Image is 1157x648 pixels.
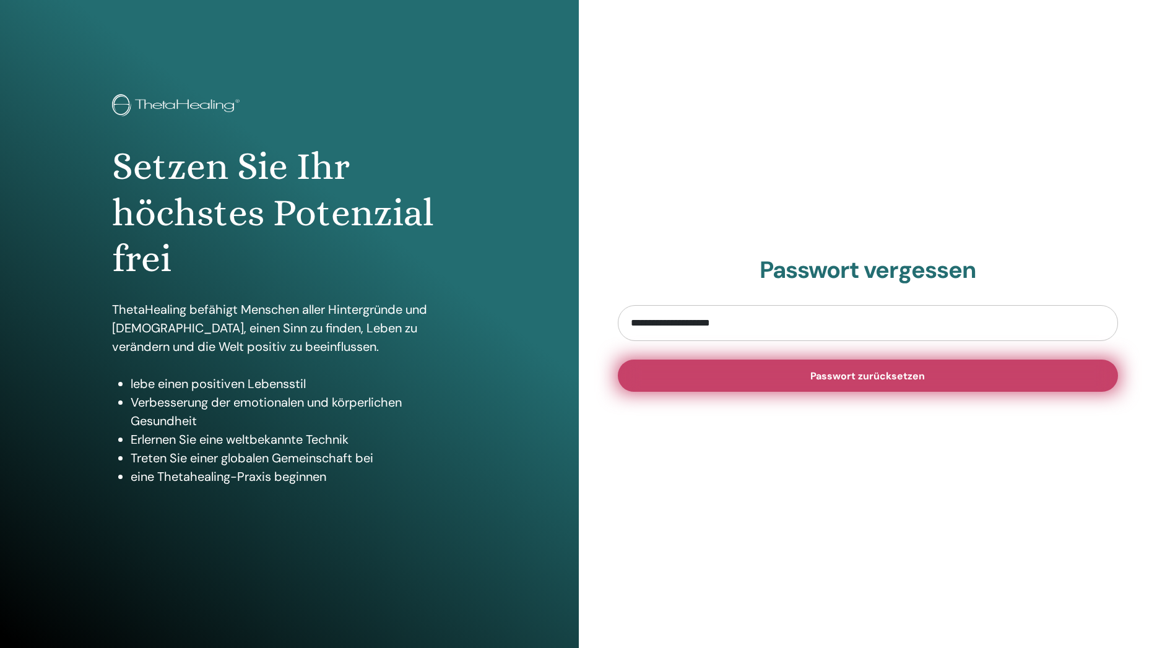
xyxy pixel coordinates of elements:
h1: Setzen Sie Ihr höchstes Potenzial frei [112,144,467,282]
h2: Passwort vergessen [618,256,1119,285]
li: lebe einen positiven Lebensstil [131,374,467,393]
button: Passwort zurücksetzen [618,360,1119,392]
li: Verbesserung der emotionalen und körperlichen Gesundheit [131,393,467,430]
p: ThetaHealing befähigt Menschen aller Hintergründe und [DEMOGRAPHIC_DATA], einen Sinn zu finden, L... [112,300,467,356]
li: eine Thetahealing-Praxis beginnen [131,467,467,486]
li: Erlernen Sie eine weltbekannte Technik [131,430,467,449]
li: Treten Sie einer globalen Gemeinschaft bei [131,449,467,467]
span: Passwort zurücksetzen [810,369,925,382]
